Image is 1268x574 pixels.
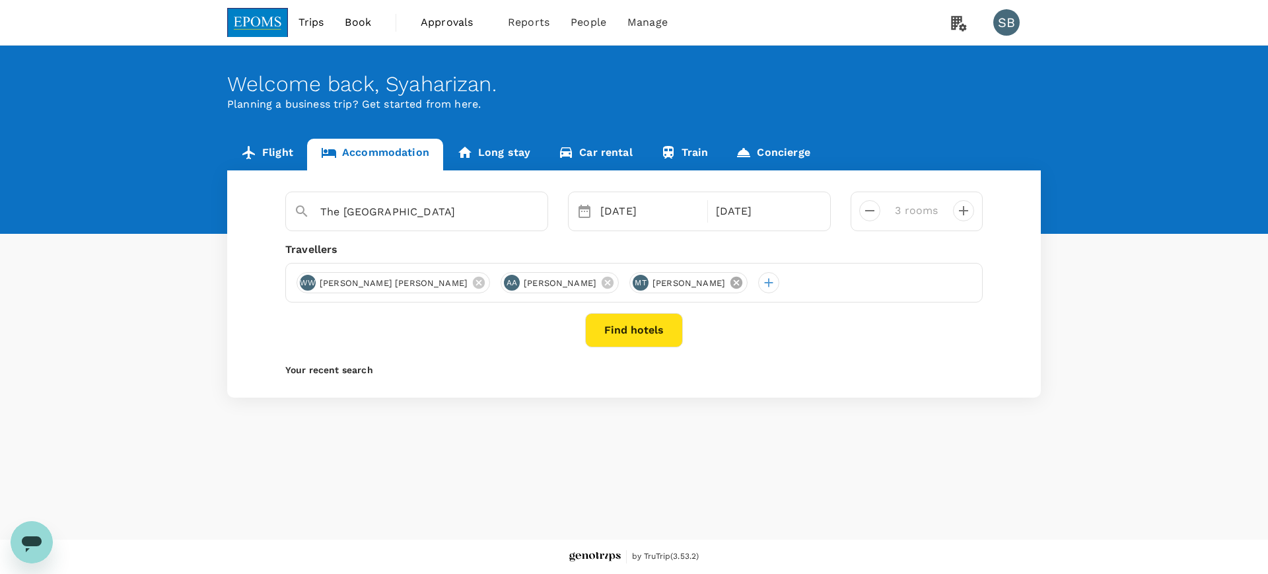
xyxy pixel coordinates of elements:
[508,15,549,30] span: Reports
[312,277,475,290] span: [PERSON_NAME] [PERSON_NAME]
[544,139,647,170] a: Car rental
[227,72,1041,96] div: Welcome back , Syaharizan .
[722,139,824,170] a: Concierge
[627,15,668,30] span: Manage
[632,550,699,563] span: by TruTrip ( 3.53.2 )
[504,275,520,291] div: AA
[300,275,316,291] div: WW
[595,198,705,225] div: [DATE]
[711,198,820,225] div: [DATE]
[538,211,541,213] button: Open
[297,272,490,293] div: WW[PERSON_NAME] [PERSON_NAME]
[443,139,544,170] a: Long stay
[571,15,606,30] span: People
[569,552,621,562] img: Genotrips - EPOMS
[633,275,649,291] div: MT
[629,272,748,293] div: MT[PERSON_NAME]
[227,8,288,37] img: EPOMS SDN BHD
[585,313,683,347] button: Find hotels
[227,139,307,170] a: Flight
[516,277,604,290] span: [PERSON_NAME]
[11,521,53,563] iframe: Button to launch messaging window
[859,200,880,221] button: decrease
[227,96,1041,112] p: Planning a business trip? Get started from here.
[320,201,503,222] input: Search cities, hotels, work locations
[953,200,974,221] button: decrease
[285,363,983,377] p: Your recent search
[501,272,619,293] div: AA[PERSON_NAME]
[421,15,487,30] span: Approvals
[647,139,722,170] a: Train
[891,200,942,221] input: Add rooms
[993,9,1020,36] div: SB
[645,277,733,290] span: [PERSON_NAME]
[307,139,443,170] a: Accommodation
[285,242,983,258] div: Travellers
[299,15,324,30] span: Trips
[345,15,371,30] span: Book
